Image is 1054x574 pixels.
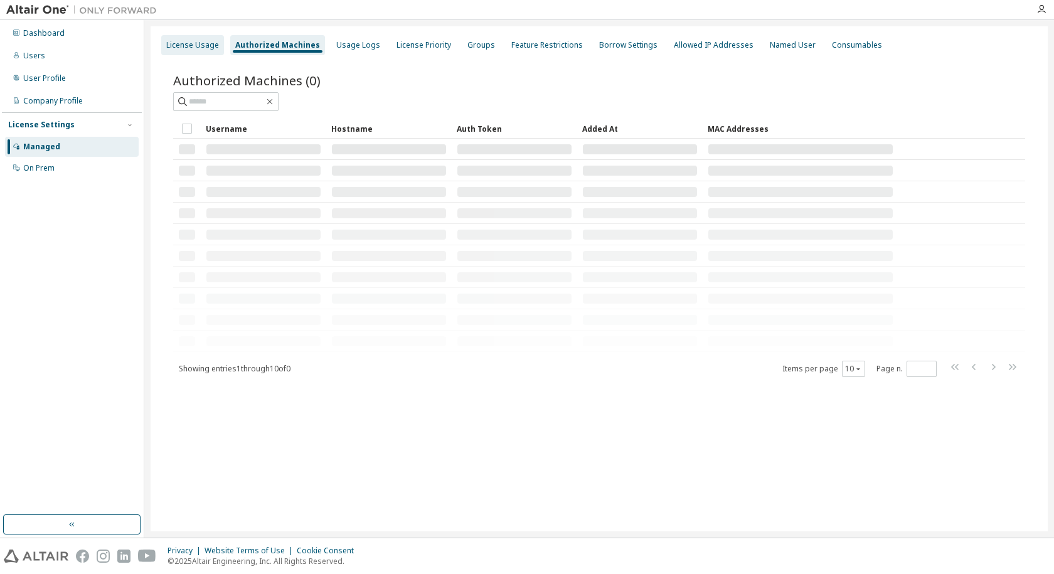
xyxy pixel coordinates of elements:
[117,550,130,563] img: linkedin.svg
[582,119,698,139] div: Added At
[23,28,65,38] div: Dashboard
[179,363,290,374] span: Showing entries 1 through 10 of 0
[297,546,361,556] div: Cookie Consent
[782,361,865,377] span: Items per page
[599,40,657,50] div: Borrow Settings
[876,361,937,377] span: Page n.
[206,119,321,139] div: Username
[4,550,68,563] img: altair_logo.svg
[97,550,110,563] img: instagram.svg
[23,163,55,173] div: On Prem
[511,40,583,50] div: Feature Restrictions
[166,40,219,50] div: License Usage
[205,546,297,556] div: Website Terms of Use
[457,119,572,139] div: Auth Token
[168,556,361,566] p: © 2025 Altair Engineering, Inc. All Rights Reserved.
[770,40,816,50] div: Named User
[6,4,163,16] img: Altair One
[173,72,321,89] span: Authorized Machines (0)
[397,40,451,50] div: License Priority
[674,40,753,50] div: Allowed IP Addresses
[832,40,882,50] div: Consumables
[331,119,447,139] div: Hostname
[23,51,45,61] div: Users
[708,119,893,139] div: MAC Addresses
[8,120,75,130] div: License Settings
[23,96,83,106] div: Company Profile
[23,73,66,83] div: User Profile
[467,40,495,50] div: Groups
[235,40,320,50] div: Authorized Machines
[845,364,862,374] button: 10
[76,550,89,563] img: facebook.svg
[23,142,60,152] div: Managed
[138,550,156,563] img: youtube.svg
[168,546,205,556] div: Privacy
[336,40,380,50] div: Usage Logs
